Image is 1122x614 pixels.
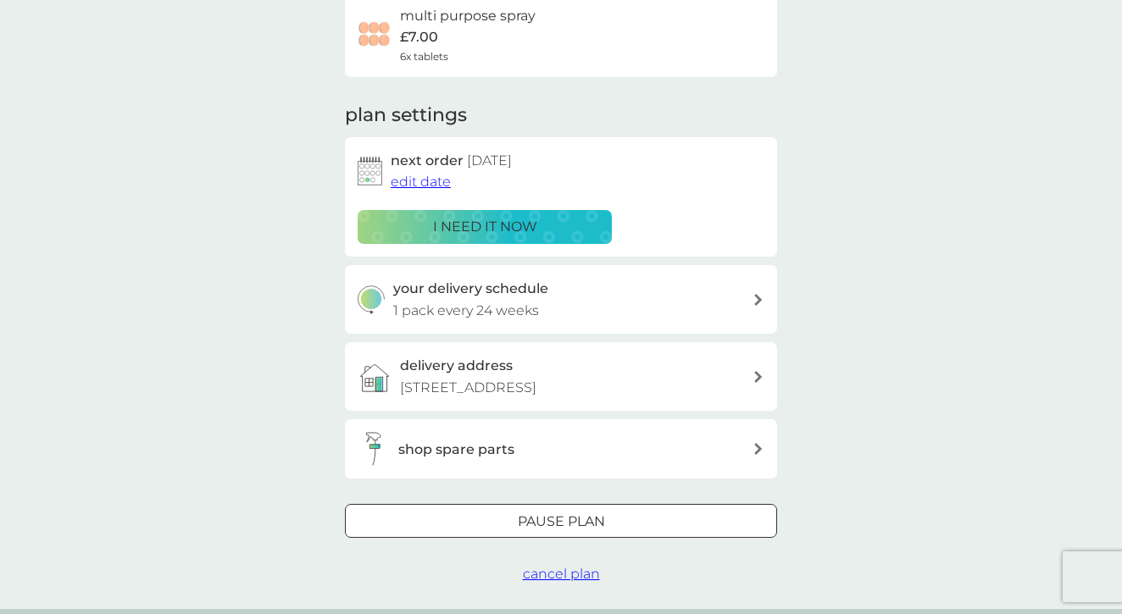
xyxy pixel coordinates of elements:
[358,18,392,52] img: multi purpose spray
[391,171,451,193] button: edit date
[393,300,539,322] p: 1 pack every 24 weeks
[391,150,512,172] h2: next order
[393,278,548,300] h3: your delivery schedule
[345,504,777,538] button: Pause plan
[391,174,451,190] span: edit date
[400,377,536,399] p: [STREET_ADDRESS]
[358,210,612,244] button: i need it now
[345,265,777,334] button: your delivery schedule1 pack every 24 weeks
[398,439,514,461] h3: shop spare parts
[518,511,605,533] p: Pause plan
[523,563,600,585] button: cancel plan
[523,566,600,582] span: cancel plan
[345,419,777,478] button: shop spare parts
[345,102,467,129] h2: plan settings
[400,355,513,377] h3: delivery address
[467,152,512,169] span: [DATE]
[400,26,438,48] p: £7.00
[400,5,536,27] h6: multi purpose spray
[400,48,448,64] span: 6x tablets
[433,216,537,238] p: i need it now
[345,342,777,411] a: delivery address[STREET_ADDRESS]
